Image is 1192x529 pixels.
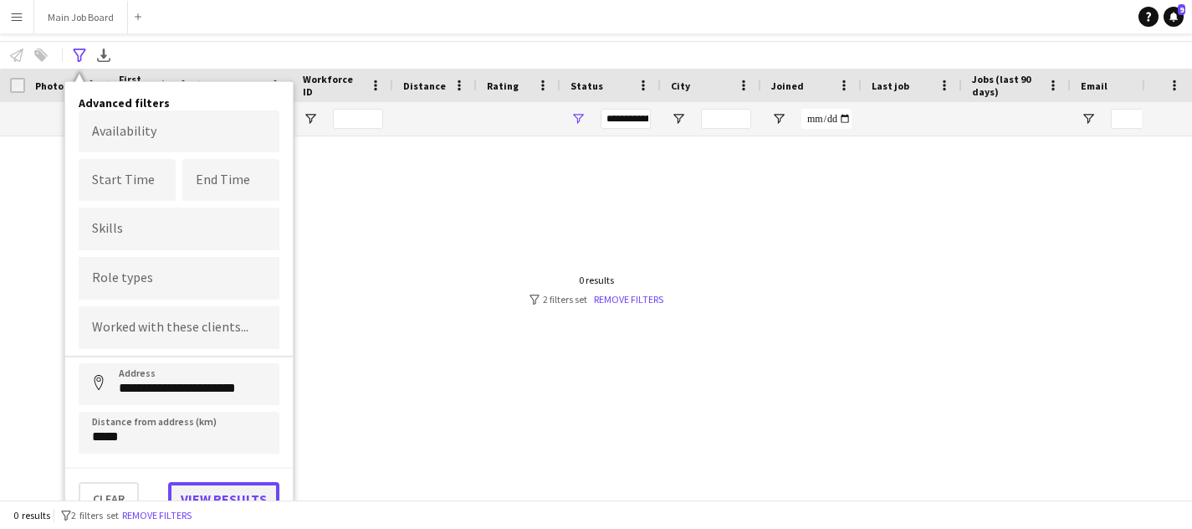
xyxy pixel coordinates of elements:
[872,80,909,92] span: Last job
[972,73,1041,98] span: Jobs (last 90 days)
[771,80,804,92] span: Joined
[529,293,663,306] div: 2 filters set
[119,73,151,98] span: First Name
[1081,111,1096,126] button: Open Filter Menu
[333,109,383,129] input: Workforce ID Filter Input
[303,73,363,98] span: Workforce ID
[570,80,603,92] span: Status
[487,80,519,92] span: Rating
[303,111,318,126] button: Open Filter Menu
[594,293,663,306] a: Remove filters
[701,109,751,129] input: City Filter Input
[94,45,114,65] app-action-btn: Export XLSX
[771,111,786,126] button: Open Filter Menu
[34,1,128,33] button: Main Job Board
[1081,80,1108,92] span: Email
[801,109,852,129] input: Joined Filter Input
[10,78,25,93] input: Column with Header Selection
[403,80,446,92] span: Distance
[79,95,279,110] h4: Advanced filters
[1164,7,1184,27] a: 9
[92,321,266,336] input: Type to search clients...
[1178,4,1185,15] span: 9
[211,80,260,92] span: Last Name
[671,80,690,92] span: City
[92,221,266,236] input: Type to search skills...
[69,45,90,65] app-action-btn: Advanced filters
[671,111,686,126] button: Open Filter Menu
[570,111,586,126] button: Open Filter Menu
[92,271,266,286] input: Type to search role types...
[529,274,663,286] div: 0 results
[35,80,64,92] span: Photo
